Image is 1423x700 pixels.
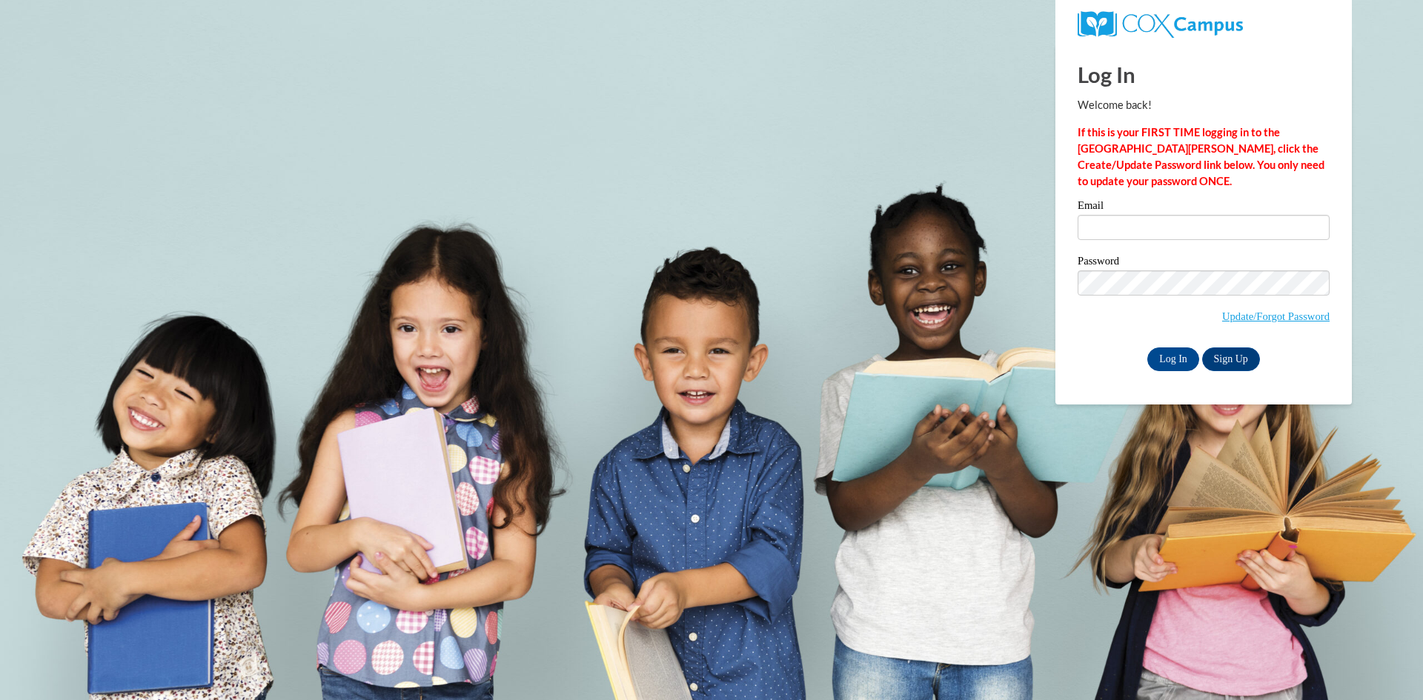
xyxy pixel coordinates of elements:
[1222,310,1330,322] a: Update/Forgot Password
[1078,11,1243,38] img: COX Campus
[1078,126,1324,187] strong: If this is your FIRST TIME logging in to the [GEOGRAPHIC_DATA][PERSON_NAME], click the Create/Upd...
[1078,59,1330,90] h1: Log In
[1078,200,1330,215] label: Email
[1078,97,1330,113] p: Welcome back!
[1147,347,1199,371] input: Log In
[1078,256,1330,270] label: Password
[1078,17,1243,30] a: COX Campus
[1202,347,1260,371] a: Sign Up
